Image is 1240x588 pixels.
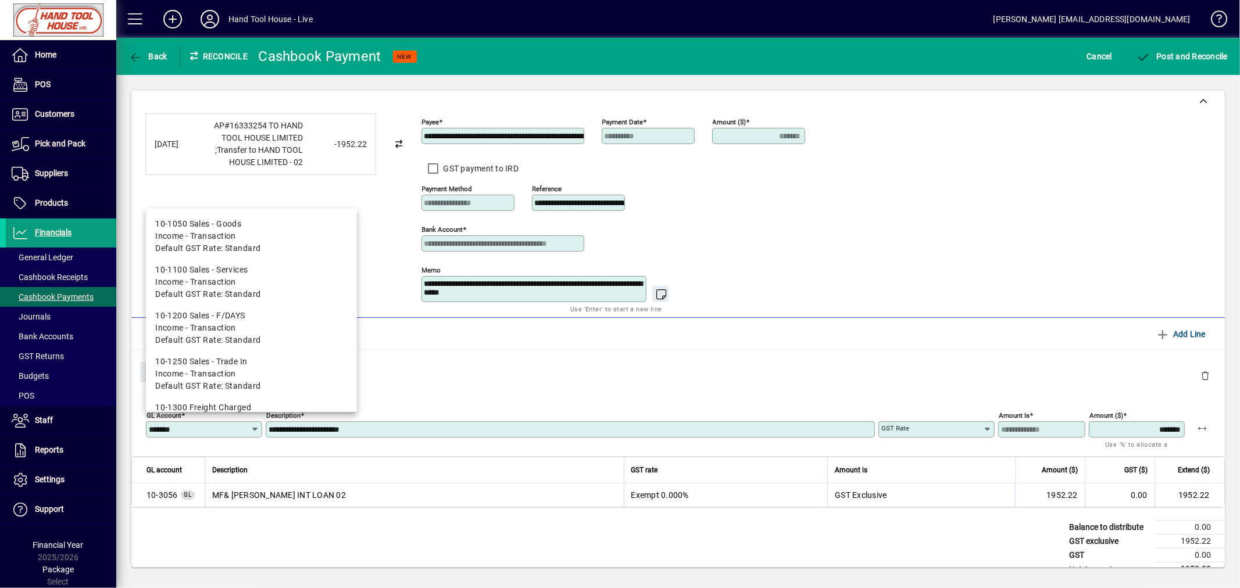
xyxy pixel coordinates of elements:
a: POS [6,70,116,99]
a: Budgets [6,366,116,386]
button: Apply remaining balance [1188,414,1216,442]
a: Staff [6,406,116,435]
button: Add Line [1152,324,1211,345]
span: GL account [146,464,182,476]
mat-label: GL Account [146,411,181,420]
span: Pick and Pack [35,139,85,148]
mat-hint: Use '%' to allocate a percentage [1105,438,1175,462]
button: Cancel [1084,46,1116,67]
span: Products [35,198,68,207]
td: 1952.22 [1155,562,1225,577]
a: Reports [6,436,116,465]
span: Cashbook Receipts [12,273,88,282]
span: GST Returns [12,352,64,361]
span: POS [12,391,34,400]
td: Balance to distribute [1063,521,1155,535]
span: AP#16333254 TO HAND TOOL HOUSE LIMITED ;Transfer to HAND TOOL HOUSE LIMITED - 02 [214,121,303,167]
span: Post and Reconcile [1137,52,1228,61]
a: Customers [6,100,116,129]
td: GST exclusive [1063,535,1155,548]
div: Reconcile [180,47,250,66]
mat-label: Bank Account [422,225,463,234]
a: Knowledge Base [1202,2,1225,40]
a: Products [6,189,116,218]
span: GL [184,492,192,498]
span: POS [35,80,51,89]
a: Journals [6,307,116,327]
div: [DATE] [155,138,201,150]
td: MF& [PERSON_NAME] INT LOAN 02 [205,483,624,507]
app-page-header-button: Back [116,46,180,67]
div: Cashbook Payment [259,47,381,66]
span: Amount is [835,464,867,476]
mat-label: Memo [422,266,441,274]
td: 1952.22 [1155,483,1224,507]
button: Add [154,9,191,30]
div: [PERSON_NAME] [EMAIL_ADDRESS][DOMAIN_NAME] [994,10,1191,28]
span: Customers [35,109,74,119]
span: Cancel [1087,47,1113,66]
td: 0.00 [1085,483,1155,507]
span: Back [128,52,167,61]
button: Post and Reconcile [1134,46,1231,67]
span: GST ($) [1124,464,1148,476]
button: Back [126,46,170,67]
a: Bank Accounts [6,327,116,346]
a: Home [6,41,116,70]
mat-label: Reference [533,185,562,193]
mat-label: GST rate [881,424,909,432]
span: Financial Year [33,540,84,550]
td: 0.00 [1155,521,1225,535]
label: GST payment to IRD [441,163,519,174]
span: Bank Accounts [12,332,73,341]
mat-label: Description [266,411,301,420]
span: Settings [35,475,65,484]
span: Amount ($) [1042,464,1078,476]
a: General Ledger [6,248,116,267]
a: POS [6,386,116,406]
app-page-header-button: Close [137,366,183,377]
span: Cashbook Payments [12,292,94,302]
td: Net Amount [1063,562,1155,577]
a: Pick and Pack [6,130,116,159]
span: Suppliers [35,168,68,178]
div: Hand Tool House - Live [228,10,313,28]
span: Financials [35,228,72,237]
span: NEW [398,53,412,60]
span: Description [212,464,248,476]
a: Support [6,495,116,524]
mat-label: Payment method [422,185,473,193]
td: 0.00 [1155,548,1225,562]
span: Extend ($) [1178,464,1210,476]
span: General Ledger [12,253,73,262]
mat-label: Amount is [999,411,1030,420]
td: GST Exclusive [827,483,1015,507]
span: GST rate [631,464,658,476]
span: Support [35,504,64,514]
span: Home [35,50,56,59]
mat-label: Payment Date [602,118,644,126]
a: Settings [6,465,116,494]
a: Suppliers [6,159,116,188]
app-page-header-button: Delete [1191,370,1219,381]
a: Cashbook Payments [6,287,116,307]
span: Close [145,363,175,382]
span: MF& RD WOLFE INT LOAN 02 [146,489,178,501]
td: GST [1063,548,1155,562]
td: 1952.22 [1155,535,1225,548]
td: 1952.22 [1015,483,1085,507]
span: Budgets [12,371,49,381]
span: Staff [35,415,53,425]
span: Reports [35,445,63,454]
mat-hint: Use 'Enter' to start a new line [570,302,662,315]
button: Delete [1191,361,1219,389]
button: Close [140,361,180,382]
span: Package [42,565,74,574]
mat-label: Amount ($) [713,118,746,126]
a: Cashbook Receipts [6,267,116,287]
span: Add Line [1156,325,1206,343]
mat-label: Amount ($) [1089,411,1123,420]
a: GST Returns [6,346,116,366]
td: Exempt 0.000% [624,483,828,507]
div: -1952.22 [309,138,367,150]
